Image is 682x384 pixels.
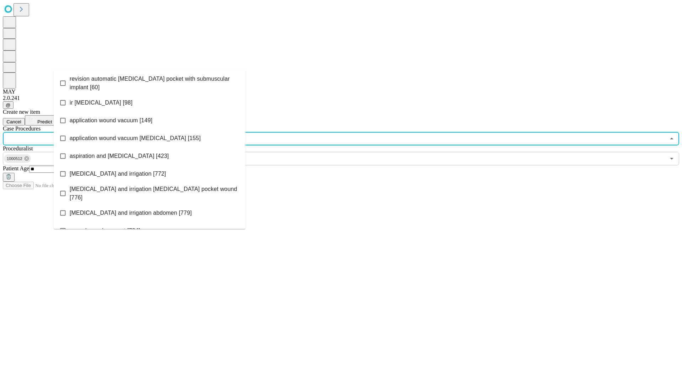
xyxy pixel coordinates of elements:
[4,154,31,163] div: 1000512
[70,185,240,202] span: [MEDICAL_DATA] and irrigation [MEDICAL_DATA] pocket wound [776]
[3,126,40,132] span: Scheduled Procedure
[37,119,52,124] span: Predict
[4,155,25,163] span: 1000512
[3,109,40,115] span: Create new item
[3,101,13,109] button: @
[3,95,679,101] div: 2.0.241
[70,116,152,125] span: application wound vacuum [149]
[70,226,140,235] span: wound vac placement [784]
[6,119,21,124] span: Cancel
[667,134,677,144] button: Close
[70,134,201,143] span: application wound vacuum [MEDICAL_DATA] [155]
[667,154,677,164] button: Open
[3,118,25,126] button: Cancel
[6,102,11,108] span: @
[25,115,58,126] button: Predict
[70,152,169,160] span: aspiration and [MEDICAL_DATA] [423]
[3,165,29,171] span: Patient Age
[70,75,240,92] span: revision automatic [MEDICAL_DATA] pocket with submuscular implant [60]
[70,209,192,217] span: [MEDICAL_DATA] and irrigation abdomen [779]
[3,89,679,95] div: MAY
[70,170,166,178] span: [MEDICAL_DATA] and irrigation [772]
[70,98,132,107] span: ir [MEDICAL_DATA] [98]
[3,145,33,151] span: Proceduralist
